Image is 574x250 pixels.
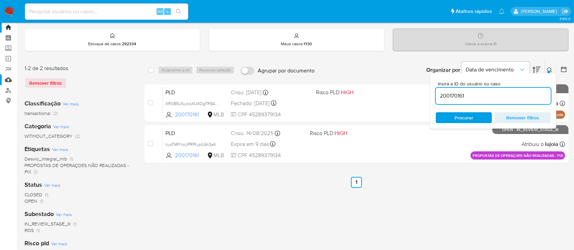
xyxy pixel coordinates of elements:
span: Atalhos rápidos [456,8,492,15]
span: s [166,8,169,15]
button: search-icon [172,7,186,16]
p: carlos.guerra@mercadopago.com.br [521,8,559,15]
a: Sair [562,8,569,15]
a: Notificações [499,9,505,14]
input: Pesquise usuários ou casos... [25,7,188,16]
span: 3.160.0 [559,16,571,21]
span: Alt [157,8,163,15]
